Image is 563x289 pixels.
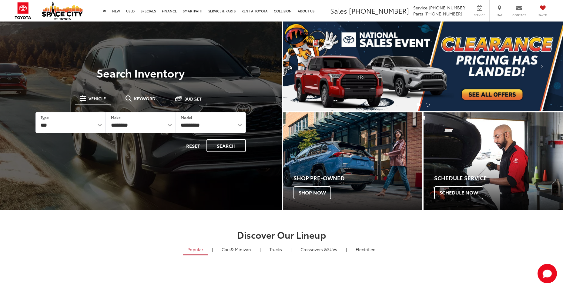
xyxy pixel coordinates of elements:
li: | [289,246,293,252]
h2: Discover Our Lineup [68,230,495,240]
span: Sales [330,6,347,15]
li: Go to slide number 1. [417,103,421,107]
label: Make [111,115,121,120]
span: Crossovers & [300,246,327,252]
span: Contact [512,13,526,17]
a: Popular [183,244,208,255]
a: Electrified [351,244,380,254]
button: Reset [181,139,205,152]
span: Schedule Now [434,186,483,199]
span: Shop Now [293,186,331,199]
h4: Schedule Service [434,175,563,181]
a: Shop Pre-Owned Shop Now [283,112,422,210]
img: Space City Toyota [42,1,83,20]
button: Toggle Chat Window [538,264,557,283]
div: Toyota [424,112,563,210]
a: SUVs [296,244,342,254]
span: Service [473,13,486,17]
a: Cars [217,244,256,254]
span: & Minivan [231,246,251,252]
span: Service [413,5,427,11]
button: Search [206,139,246,152]
span: [PHONE_NUMBER] [349,6,409,15]
span: Saved [536,13,549,17]
h4: Shop Pre-Owned [293,175,422,181]
span: Keyword [134,96,156,101]
h3: Search Inventory [25,67,256,79]
div: Toyota [283,112,422,210]
a: Schedule Service Schedule Now [424,112,563,210]
li: | [258,246,262,252]
li: | [344,246,348,252]
span: Map [493,13,506,17]
li: | [210,246,214,252]
svg: Start Chat [538,264,557,283]
span: [PHONE_NUMBER] [429,5,467,11]
span: Parts [413,11,423,17]
button: Click to view next picture. [521,34,563,99]
label: Model [181,115,192,120]
button: Click to view previous picture. [283,34,325,99]
label: Type [41,115,49,120]
li: Go to slide number 2. [426,103,430,107]
span: Vehicle [89,96,106,101]
span: [PHONE_NUMBER] [424,11,462,17]
a: Trucks [265,244,287,254]
span: Budget [184,97,202,101]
